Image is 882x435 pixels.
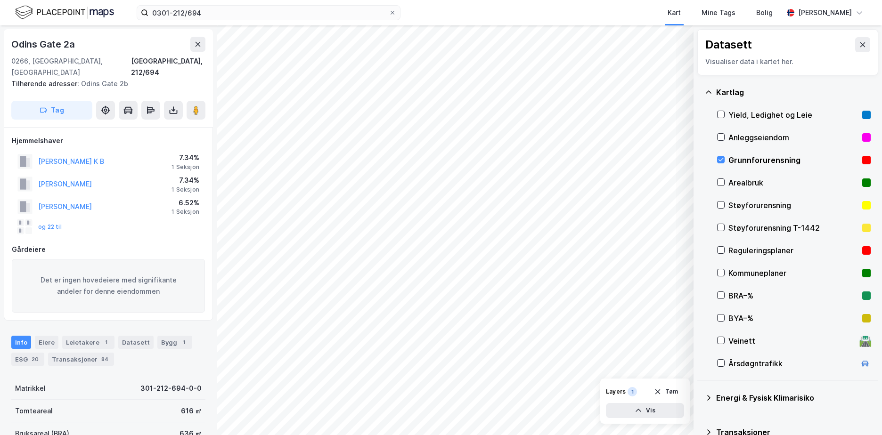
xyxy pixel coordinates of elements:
[171,152,199,163] div: 7.34%
[859,335,872,347] div: 🛣️
[171,175,199,186] div: 7.34%
[728,267,858,279] div: Kommuneplaner
[11,80,81,88] span: Tilhørende adresser:
[48,353,114,366] div: Transaksjoner
[12,259,205,313] div: Det er ingen hovedeiere med signifikante andeler for denne eiendommen
[11,56,131,78] div: 0266, [GEOGRAPHIC_DATA], [GEOGRAPHIC_DATA]
[728,313,858,324] div: BYA–%
[728,200,858,211] div: Støyforurensning
[118,336,154,349] div: Datasett
[716,87,871,98] div: Kartlag
[11,353,44,366] div: ESG
[171,208,199,216] div: 1 Seksjon
[15,383,46,394] div: Matrikkel
[728,154,858,166] div: Grunnforurensning
[606,403,684,418] button: Vis
[756,7,773,18] div: Bolig
[835,390,882,435] iframe: Chat Widget
[12,135,205,146] div: Hjemmelshaver
[798,7,852,18] div: [PERSON_NAME]
[101,338,111,347] div: 1
[705,37,752,52] div: Datasett
[728,335,856,346] div: Veinett
[181,405,202,417] div: 616 ㎡
[62,336,114,349] div: Leietakere
[11,101,92,120] button: Tag
[131,56,205,78] div: [GEOGRAPHIC_DATA], 212/694
[15,4,114,21] img: logo.f888ab2527a4732fd821a326f86c7f29.svg
[30,354,41,364] div: 20
[728,132,858,143] div: Anleggseiendom
[171,186,199,193] div: 1 Seksjon
[179,338,188,347] div: 1
[668,7,681,18] div: Kart
[628,387,637,396] div: 1
[728,222,858,234] div: Støyforurensning T-1442
[728,109,858,121] div: Yield, Ledighet og Leie
[705,56,870,67] div: Visualiser data i kartet her.
[11,336,31,349] div: Info
[140,383,202,394] div: 301-212-694-0-0
[157,336,192,349] div: Bygg
[99,354,110,364] div: 84
[728,358,856,369] div: Årsdøgntrafikk
[728,290,858,301] div: BRA–%
[606,388,626,395] div: Layers
[171,197,199,209] div: 6.52%
[11,37,76,52] div: Odins Gate 2a
[648,384,684,399] button: Tøm
[35,336,58,349] div: Eiere
[171,163,199,171] div: 1 Seksjon
[716,392,871,403] div: Energi & Fysisk Klimarisiko
[728,245,858,256] div: Reguleringsplaner
[728,177,858,188] div: Arealbruk
[148,6,389,20] input: Søk på adresse, matrikkel, gårdeiere, leietakere eller personer
[11,78,198,89] div: Odins Gate 2b
[702,7,735,18] div: Mine Tags
[12,244,205,255] div: Gårdeiere
[15,405,53,417] div: Tomteareal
